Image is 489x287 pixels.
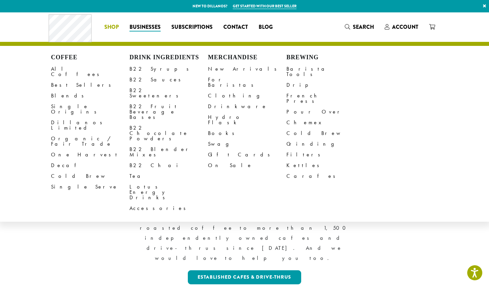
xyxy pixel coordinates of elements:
span: Blog [259,23,273,31]
a: Dillanos Limited [51,117,129,133]
a: Cold Brew [51,171,129,182]
span: Contact [223,23,248,31]
a: Clothing [208,90,286,101]
a: Drinkware [208,101,286,112]
span: Search [353,23,374,31]
a: Get started with our best seller [233,3,296,9]
a: B22 Chai [129,160,208,171]
a: Carafes [286,171,365,182]
a: Barista Tools [286,64,365,80]
a: B22 Blender Mixes [129,144,208,160]
span: Businesses [129,23,161,31]
a: Books [208,128,286,139]
a: Search [339,21,379,32]
a: Pour Over [286,106,365,117]
h4: Brewing [286,54,365,61]
a: Lotus Energy Drinks [129,182,208,203]
a: Chemex [286,117,365,128]
span: Account [392,23,418,31]
h4: Coffee [51,54,129,61]
a: Tea [129,171,208,182]
a: All Coffees [51,64,129,80]
a: For Baristas [208,74,286,90]
h4: Merchandise [208,54,286,61]
a: B22 Syrups [129,64,208,74]
a: B22 Sweeteners [129,85,208,101]
a: Drip [286,80,365,90]
a: Filters [286,149,365,160]
a: Organic / Fair Trade [51,133,129,149]
a: Shop [99,22,124,32]
a: Gift Cards [208,149,286,160]
a: Swag [208,139,286,149]
a: Accessories [129,203,208,214]
a: Hydro Flask [208,112,286,128]
a: Established Cafes & Drive-Thrus [188,270,302,284]
span: Subscriptions [171,23,213,31]
a: Kettles [286,160,365,171]
a: B22 Fruit Beverage Bases [129,101,208,123]
a: New Arrivals [208,64,286,74]
a: B22 Sauces [129,74,208,85]
a: Grinding [286,139,365,149]
h4: Drink Ingredients [129,54,208,61]
a: Decaf [51,160,129,171]
a: Blends [51,90,129,101]
a: French Press [286,90,365,106]
a: B22 Chocolate Powders [129,123,208,144]
a: One Harvest [51,149,129,160]
a: Best Sellers [51,80,129,90]
a: On Sale [208,160,286,171]
a: Single Serve [51,182,129,192]
a: Single Origins [51,101,129,117]
a: Cold Brew [286,128,365,139]
span: Shop [104,23,119,31]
